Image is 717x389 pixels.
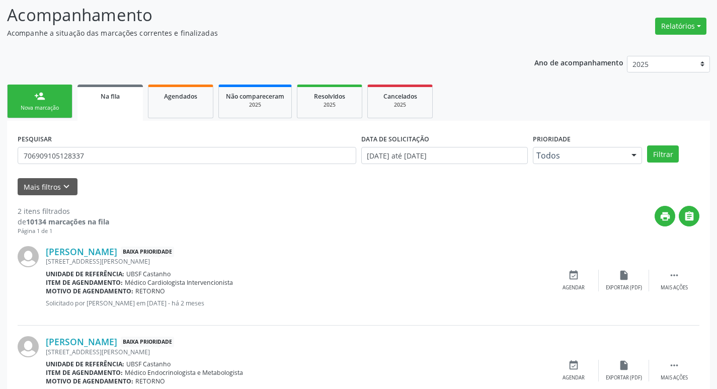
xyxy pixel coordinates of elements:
img: img [18,246,39,267]
strong: 10134 marcações na fila [26,217,109,226]
div: Mais ações [661,374,688,381]
div: Página 1 de 1 [18,227,109,236]
span: Baixa Prioridade [121,247,174,257]
div: Exportar (PDF) [606,374,642,381]
p: Acompanhamento [7,3,499,28]
span: RETORNO [135,377,165,385]
b: Item de agendamento: [46,278,123,287]
p: Ano de acompanhamento [534,56,623,68]
i: keyboard_arrow_down [61,181,72,192]
button: print [655,206,675,226]
div: 2 itens filtrados [18,206,109,216]
p: Solicitado por [PERSON_NAME] em [DATE] - há 2 meses [46,299,548,307]
button: Relatórios [655,18,706,35]
a: [PERSON_NAME] [46,246,117,257]
b: Motivo de agendamento: [46,287,133,295]
div: Agendar [563,374,585,381]
div: 2025 [304,101,355,109]
span: RETORNO [135,287,165,295]
span: Todos [536,150,622,161]
i:  [669,270,680,281]
div: de [18,216,109,227]
i: print [660,211,671,222]
span: UBSF Castanho [126,360,171,368]
i: event_available [568,360,579,371]
label: DATA DE SOLICITAÇÃO [361,131,429,147]
label: PESQUISAR [18,131,52,147]
span: Resolvidos [314,92,345,101]
b: Motivo de agendamento: [46,377,133,385]
img: img [18,336,39,357]
div: Exportar (PDF) [606,284,642,291]
div: [STREET_ADDRESS][PERSON_NAME] [46,348,548,356]
i: event_available [568,270,579,281]
button: Mais filtroskeyboard_arrow_down [18,178,77,196]
p: Acompanhe a situação das marcações correntes e finalizadas [7,28,499,38]
button:  [679,206,699,226]
span: Agendados [164,92,197,101]
b: Unidade de referência: [46,270,124,278]
input: Selecione um intervalo [361,147,528,164]
span: Não compareceram [226,92,284,101]
b: Unidade de referência: [46,360,124,368]
div: 2025 [375,101,425,109]
div: [STREET_ADDRESS][PERSON_NAME] [46,257,548,266]
i:  [669,360,680,371]
span: Médico Cardiologista Intervencionista [125,278,233,287]
label: Prioridade [533,131,571,147]
div: person_add [34,91,45,102]
div: Mais ações [661,284,688,291]
span: Na fila [101,92,120,101]
span: Baixa Prioridade [121,337,174,347]
i:  [684,211,695,222]
div: Nova marcação [15,104,65,112]
a: [PERSON_NAME] [46,336,117,347]
b: Item de agendamento: [46,368,123,377]
span: Cancelados [383,92,417,101]
input: Nome, CNS [18,147,356,164]
span: UBSF Castanho [126,270,171,278]
div: 2025 [226,101,284,109]
i: insert_drive_file [618,360,629,371]
span: Médico Endocrinologista e Metabologista [125,368,243,377]
i: insert_drive_file [618,270,629,281]
button: Filtrar [647,145,679,163]
div: Agendar [563,284,585,291]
